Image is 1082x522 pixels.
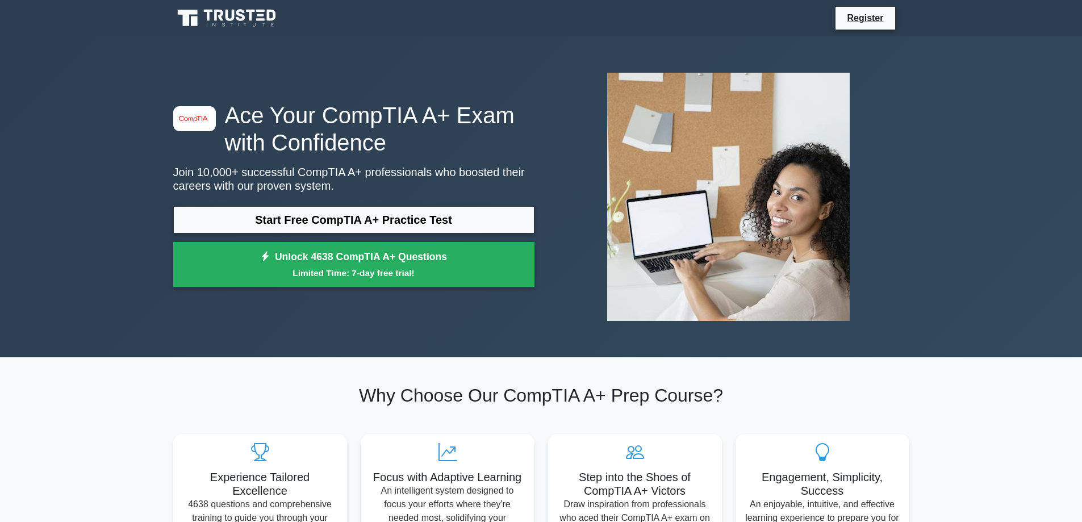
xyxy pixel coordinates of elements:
h5: Engagement, Simplicity, Success [745,470,900,498]
a: Register [840,11,890,25]
a: Unlock 4638 CompTIA A+ QuestionsLimited Time: 7-day free trial! [173,242,534,287]
h5: Experience Tailored Excellence [182,470,338,498]
h2: Why Choose Our CompTIA A+ Prep Course? [173,385,909,406]
h5: Step into the Shoes of CompTIA A+ Victors [557,470,713,498]
a: Start Free CompTIA A+ Practice Test [173,206,534,233]
h5: Focus with Adaptive Learning [370,470,525,484]
small: Limited Time: 7-day free trial! [187,266,520,279]
h1: Ace Your CompTIA A+ Exam with Confidence [173,102,534,156]
p: Join 10,000+ successful CompTIA A+ professionals who boosted their careers with our proven system. [173,165,534,193]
